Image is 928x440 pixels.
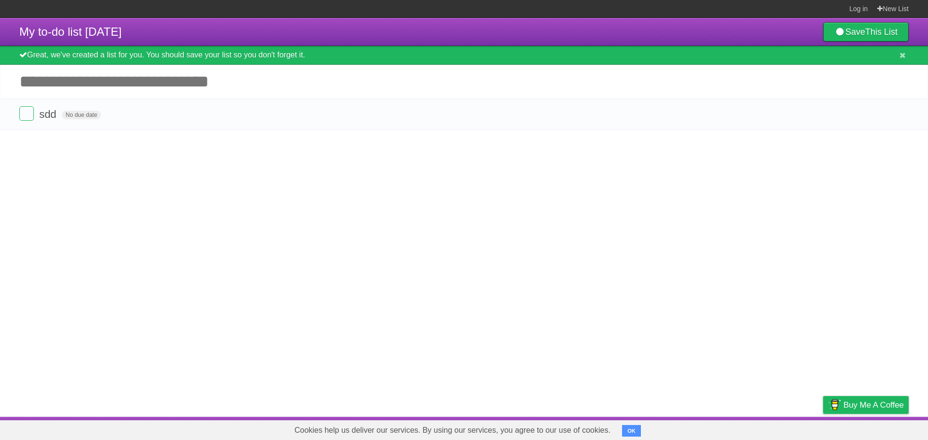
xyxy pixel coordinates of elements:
a: Privacy [811,419,836,438]
a: SaveThis List [823,22,909,42]
span: Buy me a coffee [843,397,904,413]
span: sdd [39,108,58,120]
label: Done [19,106,34,121]
a: About [695,419,715,438]
a: Terms [778,419,799,438]
b: This List [865,27,898,37]
a: Developers [726,419,766,438]
a: Buy me a coffee [823,396,909,414]
span: Cookies help us deliver our services. By using our services, you agree to our use of cookies. [285,421,620,440]
button: OK [622,425,641,437]
a: Suggest a feature [848,419,909,438]
img: Buy me a coffee [828,397,841,413]
span: No due date [62,111,101,119]
span: My to-do list [DATE] [19,25,122,38]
